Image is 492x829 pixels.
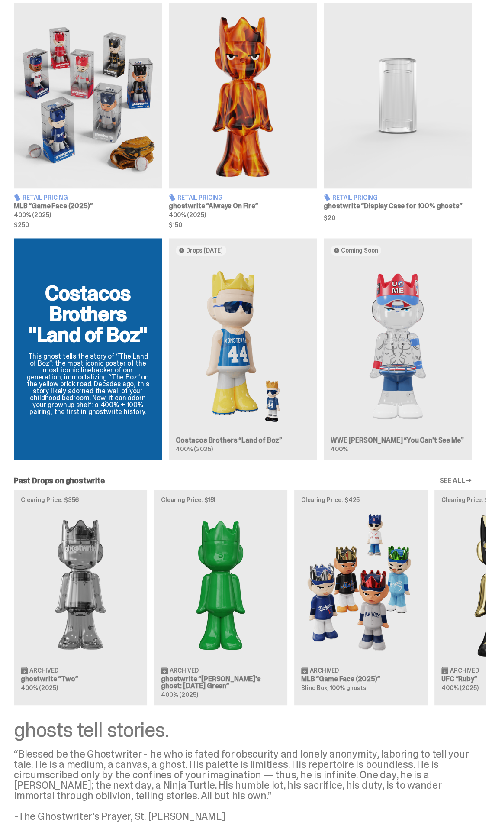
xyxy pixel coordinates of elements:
[154,490,287,705] a: Clearing Price: $151 Schrödinger's ghost: Sunday Green Archived
[14,490,147,705] a: Clearing Price: $356 Two Archived
[176,437,310,444] h3: Costacos Brothers “Land of Boz”
[324,3,472,228] a: Display Case for 100% ghosts Retail Pricing
[14,211,51,219] span: 400% (2025)
[161,510,280,659] img: Schrödinger's ghost: Sunday Green
[332,194,378,201] span: Retail Pricing
[331,445,347,453] span: 400%
[176,262,310,431] img: Land of Boz
[310,667,339,674] span: Archived
[169,211,206,219] span: 400% (2025)
[21,497,140,503] p: Clearing Price: $356
[331,437,465,444] h3: WWE [PERSON_NAME] “You Can't See Me”
[169,3,317,228] a: Always On Fire Retail Pricing
[169,203,317,210] h3: ghostwrite “Always On Fire”
[177,194,223,201] span: Retail Pricing
[301,497,421,503] p: Clearing Price: $425
[169,3,317,188] img: Always On Fire
[161,691,198,699] span: 400% (2025)
[24,353,151,415] p: This ghost tells the story of “The Land of Boz”: the most iconic poster of the most iconic lineba...
[330,684,366,692] span: 100% ghosts
[161,676,280,690] h3: ghostwrite “[PERSON_NAME]'s ghost: [DATE] Green”
[169,222,317,228] span: $150
[441,684,478,692] span: 400% (2025)
[14,3,162,228] a: Game Face (2025) Retail Pricing
[14,3,162,188] img: Game Face (2025)
[24,283,151,345] h2: Costacos Brothers "Land of Boz"
[331,262,465,431] img: You Can't See Me
[23,194,68,201] span: Retail Pricing
[21,510,140,659] img: Two
[14,222,162,228] span: $250
[301,676,421,683] h3: MLB “Game Face (2025)”
[161,497,280,503] p: Clearing Price: $151
[324,203,472,210] h3: ghostwrite “Display Case for 100% ghosts”
[14,477,105,485] h2: Past Drops on ghostwrite
[294,490,428,705] a: Clearing Price: $425 Game Face (2025) Archived
[170,667,199,674] span: Archived
[14,748,472,821] div: “Blessed be the Ghostwriter - he who is fated for obscurity and lonely anonymity, laboring to tel...
[301,510,421,659] img: Game Face (2025)
[341,247,378,254] span: Coming Soon
[324,215,472,221] span: $20
[324,3,472,188] img: Display Case for 100% ghosts
[301,684,329,692] span: Blind Box,
[439,477,472,484] a: SEE ALL →
[450,667,479,674] span: Archived
[29,667,58,674] span: Archived
[21,684,58,692] span: 400% (2025)
[14,719,472,740] div: ghosts tell stories.
[186,247,223,254] span: Drops [DATE]
[21,676,140,683] h3: ghostwrite “Two”
[176,445,212,453] span: 400% (2025)
[14,203,162,210] h3: MLB “Game Face (2025)”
